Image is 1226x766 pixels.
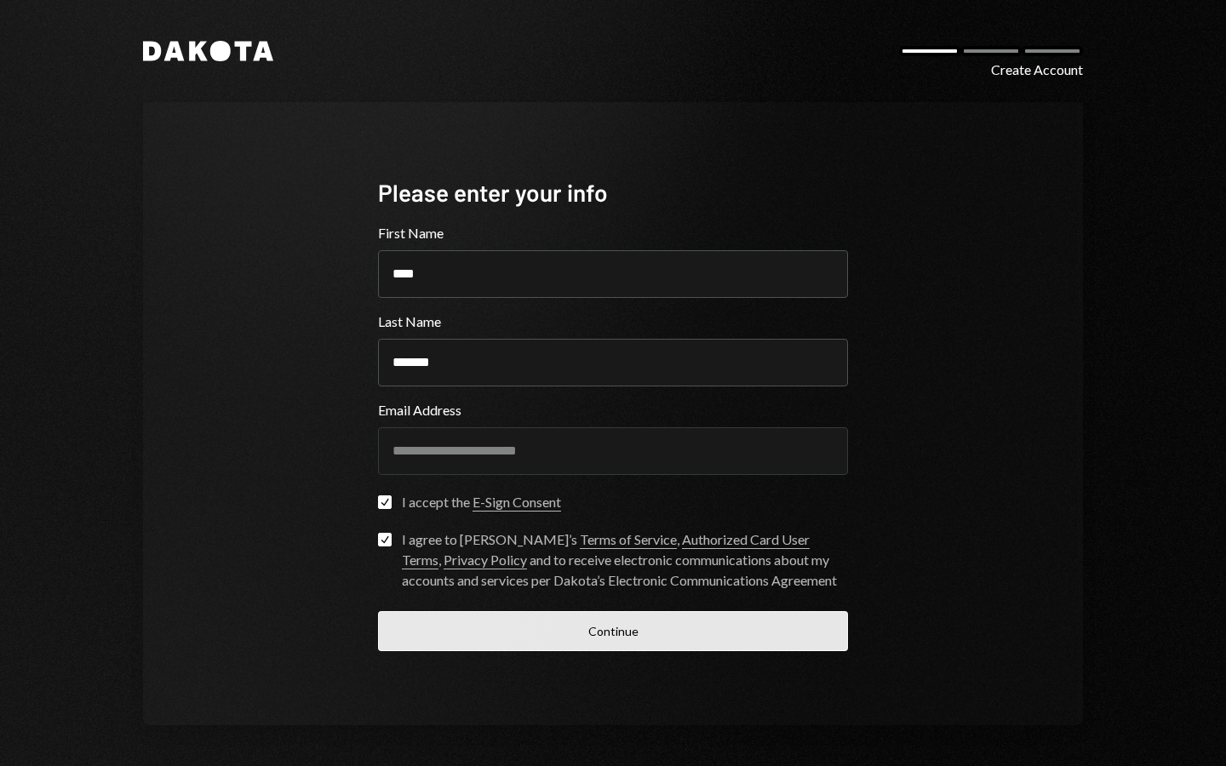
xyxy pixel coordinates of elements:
button: I accept the E-Sign Consent [378,495,392,509]
a: Privacy Policy [444,552,527,569]
button: Continue [378,611,848,651]
div: I agree to [PERSON_NAME]’s , , and to receive electronic communications about my accounts and ser... [402,529,848,591]
div: I accept the [402,492,561,512]
a: Authorized Card User Terms [402,531,810,569]
label: Last Name [378,312,848,332]
label: First Name [378,223,848,243]
div: Create Account [991,60,1083,80]
div: Please enter your info [378,176,848,209]
a: E-Sign Consent [473,494,561,512]
label: Email Address [378,400,848,420]
button: I agree to [PERSON_NAME]’s Terms of Service, Authorized Card User Terms, Privacy Policy and to re... [378,533,392,546]
a: Terms of Service [580,531,677,549]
